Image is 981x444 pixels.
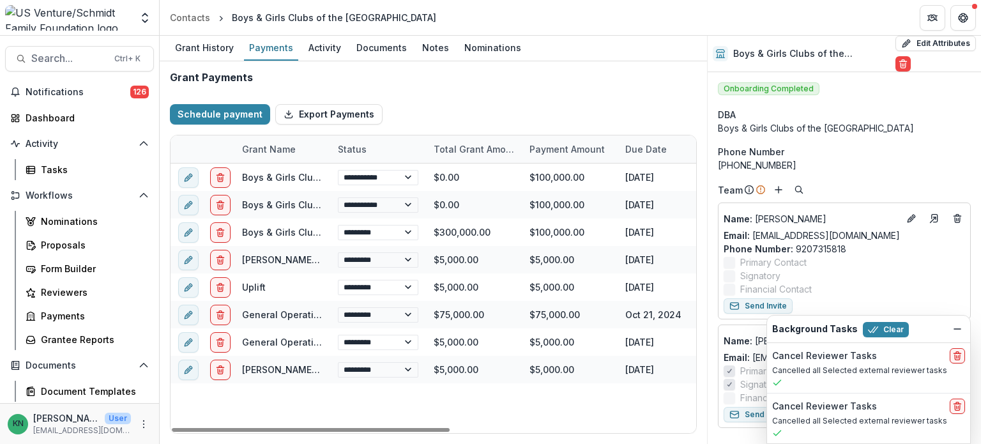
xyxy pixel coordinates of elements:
a: Reviewers [20,282,154,303]
button: Clear [863,322,909,337]
p: User [105,413,131,424]
a: Form Builder [20,258,154,279]
div: $5,000.00 [426,246,522,273]
div: Grant Name [234,135,330,163]
div: $5,000.00 [522,328,618,356]
button: Export Payments [275,104,383,125]
button: More [136,417,151,432]
button: Search [791,182,807,197]
a: Nominations [20,211,154,232]
div: Payments [244,38,298,57]
button: delete [210,277,231,298]
div: Nominations [459,38,526,57]
button: edit [178,332,199,353]
p: [PERSON_NAME] [724,212,899,226]
div: $5,000.00 [522,246,618,273]
a: Uplift [242,282,266,293]
div: $100,000.00 [522,164,618,191]
span: Signatory [740,269,780,282]
span: Phone Number [718,145,784,158]
div: Status [330,135,426,163]
div: Boys & Girls Clubs of the [GEOGRAPHIC_DATA] [718,121,971,135]
a: [PERSON_NAME] Lexus Champions for Charity Golf Outing [242,254,501,265]
div: $5,000.00 [522,273,618,301]
a: Name: [PERSON_NAME] [724,212,899,226]
div: Status [330,142,374,156]
div: $300,000.00 [426,218,522,246]
p: [PERSON_NAME] [33,411,100,425]
span: Primary Contact [740,256,807,269]
span: Name : [724,335,752,346]
button: Schedule payment [170,104,270,125]
div: Payment Amount [522,142,612,156]
span: Primary Contact [740,364,807,378]
button: edit [178,250,199,270]
div: [DATE] [618,246,713,273]
div: $0.00 [426,191,522,218]
span: Financial Contact [740,282,812,296]
span: Onboarding Completed [718,82,819,95]
div: [PHONE_NUMBER] [718,158,971,172]
p: [EMAIL_ADDRESS][DOMAIN_NAME] [33,425,131,436]
div: [DATE] [618,273,713,301]
button: edit [178,277,199,298]
div: $5,000.00 [426,356,522,383]
a: Tasks [20,159,154,180]
a: Payments [20,305,154,326]
div: Tasks [41,163,144,176]
div: Payment Amount [522,135,618,163]
div: Due Date [618,135,713,163]
button: Partners [920,5,945,31]
button: edit [178,195,199,215]
button: delete [210,167,231,188]
div: $5,000.00 [426,273,522,301]
div: $0.00 [426,164,522,191]
a: Boys & Girls Clubs of the Fox Valley - 2025 - Grant Application [242,199,520,210]
span: Notifications [26,87,130,98]
button: Open Documents [5,355,154,376]
p: 9207315818 [724,242,965,256]
span: 126 [130,86,149,98]
h2: Cancel Reviewer Tasks [772,401,877,412]
div: Nominations [41,215,144,228]
p: Cancelled all Selected external reviewer tasks [772,415,965,427]
div: $100,000.00 [522,218,618,246]
span: Activity [26,139,133,149]
a: [PERSON_NAME] Lexus Champions for Charity [242,364,446,375]
div: Boys & Girls Clubs of the [GEOGRAPHIC_DATA] [232,11,436,24]
button: Open Activity [5,134,154,154]
div: Grant History [170,38,239,57]
button: edit [178,222,199,243]
button: Send Invite [724,298,793,314]
button: Search... [5,46,154,72]
a: Boys & Girls Clubs of the Fox Valley - 2025 - Grant Application [242,172,520,183]
span: Email: [724,230,750,241]
p: Cancelled all Selected external reviewer tasks [772,365,965,376]
button: Delete [895,56,911,72]
img: US Venture/Schmidt Family Foundation logo [5,5,131,31]
a: Name: [PERSON_NAME] [724,334,899,348]
div: [DATE] [618,164,713,191]
button: delete [950,348,965,364]
div: [DATE] [618,356,713,383]
button: Get Help [950,5,976,31]
div: Total Grant Amount [426,135,522,163]
a: Email: [EMAIL_ADDRESS][DOMAIN_NAME] [724,229,900,242]
button: Add [771,182,786,197]
p: [PERSON_NAME] [724,334,899,348]
div: Grantee Reports [41,333,144,346]
button: Open Workflows [5,185,154,206]
a: Document Templates [20,381,154,402]
h2: Grant Payments [170,72,253,84]
a: Notes [417,36,454,61]
h2: Background Tasks [772,324,858,335]
div: Contacts [170,11,210,24]
h2: Cancel Reviewer Tasks [772,351,877,362]
a: Dashboard [5,107,154,128]
div: $5,000.00 [426,328,522,356]
a: Grant History [170,36,239,61]
a: Boys & Girls Clubs of the [GEOGRAPHIC_DATA] - 2025 - Out of Cycle Grant Application [242,227,624,238]
span: DBA [718,108,736,121]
